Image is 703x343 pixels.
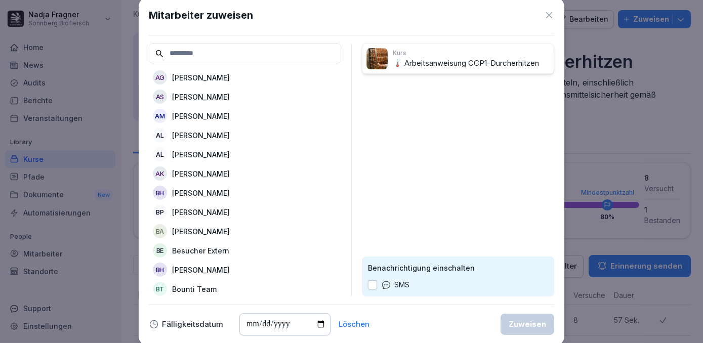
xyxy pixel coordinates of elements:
div: BA [153,224,167,238]
p: [PERSON_NAME] [172,149,230,160]
button: Löschen [339,321,369,328]
h1: Mitarbeiter zuweisen [149,8,253,23]
div: AL [153,147,167,161]
p: [PERSON_NAME] [172,130,230,141]
div: BE [153,243,167,258]
p: Besucher Extern [172,245,229,256]
p: [PERSON_NAME] [172,111,230,121]
div: AK [153,166,167,181]
p: Bounti Team [172,284,217,294]
p: Kurs [393,49,550,58]
p: [PERSON_NAME] [172,188,230,198]
div: Zuweisen [509,319,546,330]
p: [PERSON_NAME] [172,168,230,179]
div: AM [153,109,167,123]
div: AL [153,128,167,142]
p: [PERSON_NAME] [172,265,230,275]
p: 🌡️ Arbeitsanweisung CCP1-Durcherhitzen [393,58,550,69]
div: AS [153,90,167,104]
p: SMS [394,279,409,290]
p: [PERSON_NAME] [172,92,230,102]
div: BH [153,186,167,200]
p: Benachrichtigung einschalten [368,263,548,273]
div: BH [153,263,167,277]
p: [PERSON_NAME] [172,207,230,218]
div: BT [153,282,167,296]
p: Fälligkeitsdatum [162,321,223,328]
p: [PERSON_NAME] [172,226,230,237]
div: AG [153,70,167,84]
button: Zuweisen [501,314,554,335]
div: BP [153,205,167,219]
p: [PERSON_NAME] [172,72,230,83]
